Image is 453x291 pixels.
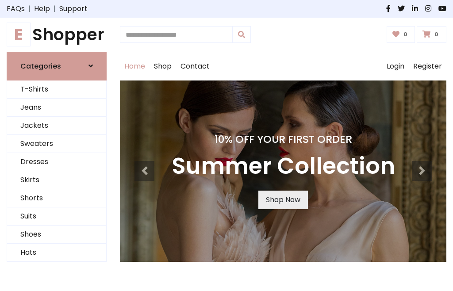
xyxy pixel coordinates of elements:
a: Help [34,4,50,14]
a: 0 [387,26,415,43]
a: Hats [7,244,106,262]
a: Shoes [7,226,106,244]
h3: Summer Collection [172,153,395,180]
a: Jeans [7,99,106,117]
a: Shorts [7,189,106,207]
a: Home [120,52,150,80]
span: 0 [432,31,441,38]
h6: Categories [20,62,61,70]
a: FAQs [7,4,25,14]
h4: 10% Off Your First Order [172,133,395,145]
span: E [7,23,31,46]
a: Suits [7,207,106,226]
a: EShopper [7,25,107,45]
a: Jackets [7,117,106,135]
a: Dresses [7,153,106,171]
a: Shop Now [258,191,308,209]
a: Sweaters [7,135,106,153]
a: Login [382,52,409,80]
span: | [50,4,59,14]
a: Support [59,4,88,14]
a: Contact [176,52,214,80]
a: Register [409,52,446,80]
a: 0 [417,26,446,43]
span: | [25,4,34,14]
span: 0 [401,31,410,38]
a: Skirts [7,171,106,189]
a: Categories [7,52,107,80]
a: Shop [150,52,176,80]
a: T-Shirts [7,80,106,99]
h1: Shopper [7,25,107,45]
